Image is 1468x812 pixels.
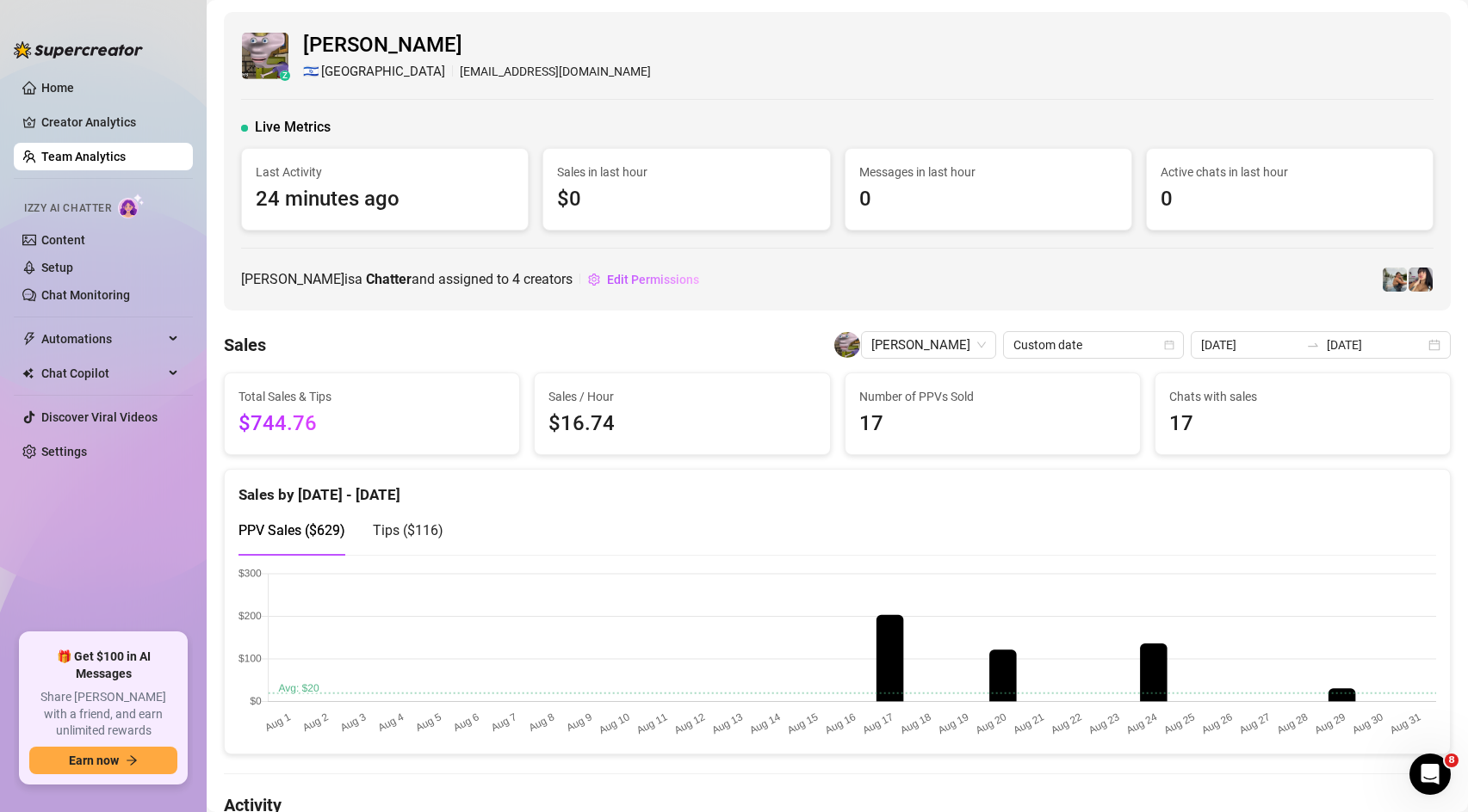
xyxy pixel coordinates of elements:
[303,62,651,83] div: [EMAIL_ADDRESS][DOMAIN_NAME]
[118,194,145,218] img: AI Chatter
[607,273,699,286] span: Edit Permissions
[557,183,815,216] span: $0
[512,271,520,287] span: 4
[238,522,345,538] span: PPV Sales ( $629 )
[41,360,164,387] span: Chat Copilot
[41,325,164,353] span: Automations
[255,117,331,138] span: Live Metrics
[834,332,860,358] img: Sergey Shoustin
[1161,163,1419,181] span: Active chats in last hour
[29,689,177,740] span: Share [PERSON_NAME] with a friend, and earn unlimited rewards
[1164,340,1174,350] span: calendar
[321,62,445,83] span: [GEOGRAPHIC_DATA]
[29,747,177,774] button: Earn nowarrow-right
[303,62,319,83] span: 🇮🇱
[224,333,266,357] h4: Sales
[557,163,815,181] span: Sales in last hour
[1201,335,1299,354] input: Start date
[1409,754,1451,795] iframe: Intercom live chat
[1306,338,1320,352] span: to
[588,274,600,286] span: setting
[238,408,505,440] span: $744.76
[29,649,177,682] span: 🎁 Get $100 in AI Messages
[1169,387,1436,406] span: Chats with sales
[1306,338,1320,352] span: swap-right
[238,470,1436,507] div: Sales by [DATE] - [DATE]
[69,754,119,767] span: Earn now
[22,332,36,346] span: thunderbolt
[14,41,143,58] img: logo-BBDzfeDw.svg
[238,387,505,406] span: Total Sales & Tips
[41,150,126,163] a: Team Analytics
[41,288,130,302] a: Chat Monitoring
[871,332,986,358] span: Sergey Shoustin
[126,754,138,766] span: arrow-right
[859,408,1126,440] span: 17
[41,261,73,274] a: Setup
[242,33,288,79] img: Sergey Shoustin
[24,200,111,217] span: Izzy AI Chatter
[859,163,1118,181] span: Messages in last hour
[22,367,34,379] img: Chat Copilot
[1327,335,1425,354] input: End date
[1013,332,1174,358] span: Custom date
[1445,754,1459,767] span: 8
[373,522,443,538] span: Tips ( $116 )
[1161,183,1419,216] span: 0
[859,183,1118,216] span: 0
[41,108,179,136] a: Creator Analytics
[366,271,412,287] b: Chatter
[41,410,158,424] a: Discover Viral Videos
[280,71,290,81] div: z
[1383,268,1407,292] img: SivanSecret
[256,183,514,216] span: 24 minutes ago
[303,29,651,62] span: [PERSON_NAME]
[241,268,573,290] span: [PERSON_NAME] is a and assigned to creators
[41,81,74,95] a: Home
[1409,268,1433,292] img: Babydanix
[859,387,1126,406] span: Number of PPVs Sold
[587,266,700,293] button: Edit Permissions
[41,233,85,247] a: Content
[1169,408,1436,440] span: 17
[256,163,514,181] span: Last Activity
[41,445,87,458] a: Settings
[548,387,815,406] span: Sales / Hour
[548,408,815,440] span: $16.74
